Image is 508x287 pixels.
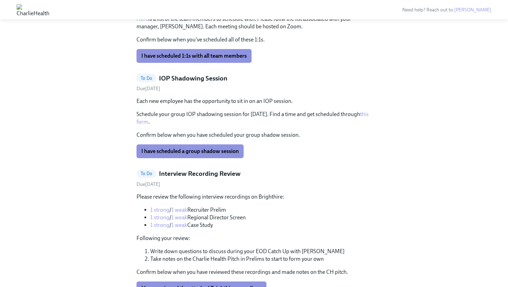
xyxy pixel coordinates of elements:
[171,222,187,228] a: 1 weak
[150,207,169,213] a: 1 strong
[137,193,371,201] p: Please review the following interview recordings on Brighthire:
[150,222,169,228] a: 1 strong
[159,74,227,83] h5: IOP Shadowing Session
[159,169,241,178] h5: Interview Recording Review
[137,235,371,242] p: Following your review:
[171,214,187,221] a: 1 weak
[150,214,371,221] li: / Regional Director Screen
[137,15,371,30] p: is a list of the team members to schedule with. Please follw the list associated with your manage...
[171,207,187,213] a: 1 weak
[150,248,371,255] li: Write down questions to discuss during your EOD Catch Up with [PERSON_NAME]
[150,214,169,221] a: 1 strong
[137,171,156,176] span: To Do
[454,7,491,13] a: [PERSON_NAME]
[137,181,160,187] span: Due [DATE]
[141,52,247,59] span: I have scheduled 1:1s with all team members
[17,4,49,15] img: CharlieHealth
[150,206,371,214] li: / Recruiter Prelim
[137,74,371,92] a: To DoIOP Shadowing SessionDue[DATE]
[137,76,156,81] span: To Do
[150,221,371,229] li: / Case Study
[137,131,371,139] p: Confirm below when you have scheduled your group shadow session.
[137,16,148,22] a: Here
[137,49,252,63] button: I have scheduled 1:1s with all team members
[150,255,371,263] li: Take notes on the Charlie Health Pitch in Prelims to start to form your own
[141,148,239,155] span: I have scheduled a group shadow session
[402,7,491,13] span: Need help? Reach out to
[137,111,371,126] p: Schedule your group IOP shadowing session for [DATE]. Find a time and get scheduled through .
[137,169,371,188] a: To DoInterview Recording ReviewDue[DATE]
[137,86,160,92] span: Wednesday, August 20th 2025, 12:30 pm
[137,97,371,105] p: Each new employee has the opportunity to sit in on an IOP session.
[137,144,244,158] button: I have scheduled a group shadow session
[137,268,371,276] p: Confirm below when you have reviewed these recordings and made notes on the CH pitch.
[137,36,371,44] p: Confirm below when you've scheduled all of these 1:1s.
